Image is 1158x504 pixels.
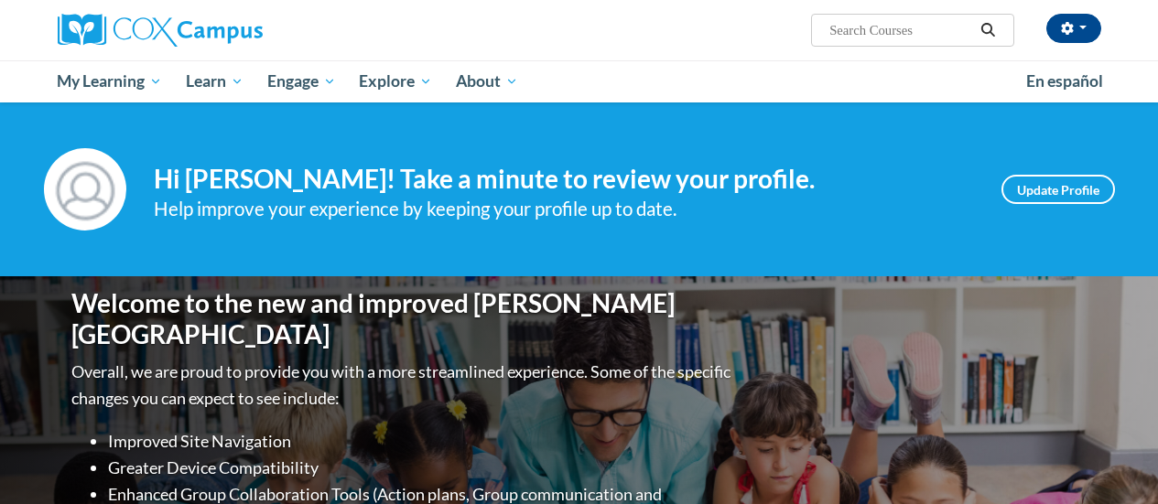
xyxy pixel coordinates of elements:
li: Improved Site Navigation [108,428,735,455]
a: Explore [347,60,444,102]
span: Explore [359,70,432,92]
img: Cox Campus [58,14,263,47]
span: Engage [267,70,336,92]
input: Search Courses [828,19,974,41]
span: About [456,70,518,92]
li: Greater Device Compatibility [108,455,735,481]
a: Engage [255,60,348,102]
div: Help improve your experience by keeping your profile up to date. [154,194,974,224]
span: Learn [186,70,244,92]
a: Learn [174,60,255,102]
h1: Welcome to the new and improved [PERSON_NAME][GEOGRAPHIC_DATA] [71,288,735,349]
span: En español [1026,71,1103,91]
a: About [444,60,530,102]
a: My Learning [46,60,175,102]
img: Profile Image [44,148,126,231]
span: My Learning [57,70,162,92]
button: Search [974,19,1001,41]
a: Cox Campus [58,14,387,47]
a: Update Profile [1001,175,1115,204]
div: Main menu [44,60,1115,102]
p: Overall, we are proud to provide you with a more streamlined experience. Some of the specific cha... [71,359,735,412]
iframe: Button to launch messaging window [1085,431,1143,489]
a: En español [1014,62,1115,101]
h4: Hi [PERSON_NAME]! Take a minute to review your profile. [154,164,974,195]
button: Account Settings [1046,14,1101,43]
